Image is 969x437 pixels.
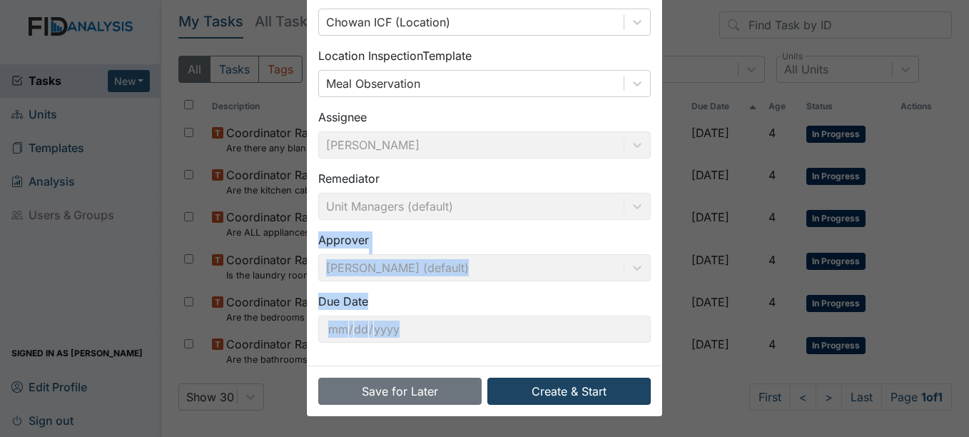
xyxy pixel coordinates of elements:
button: Save for Later [318,378,482,405]
label: Assignee [318,109,367,126]
label: Approver [318,231,369,248]
label: Remediator [318,170,380,187]
div: Meal Observation [326,75,420,92]
label: Due Date [318,293,368,310]
label: Location Inspection Template [318,47,472,64]
button: Create & Start [487,378,651,405]
div: Chowan ICF (Location) [326,14,450,31]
